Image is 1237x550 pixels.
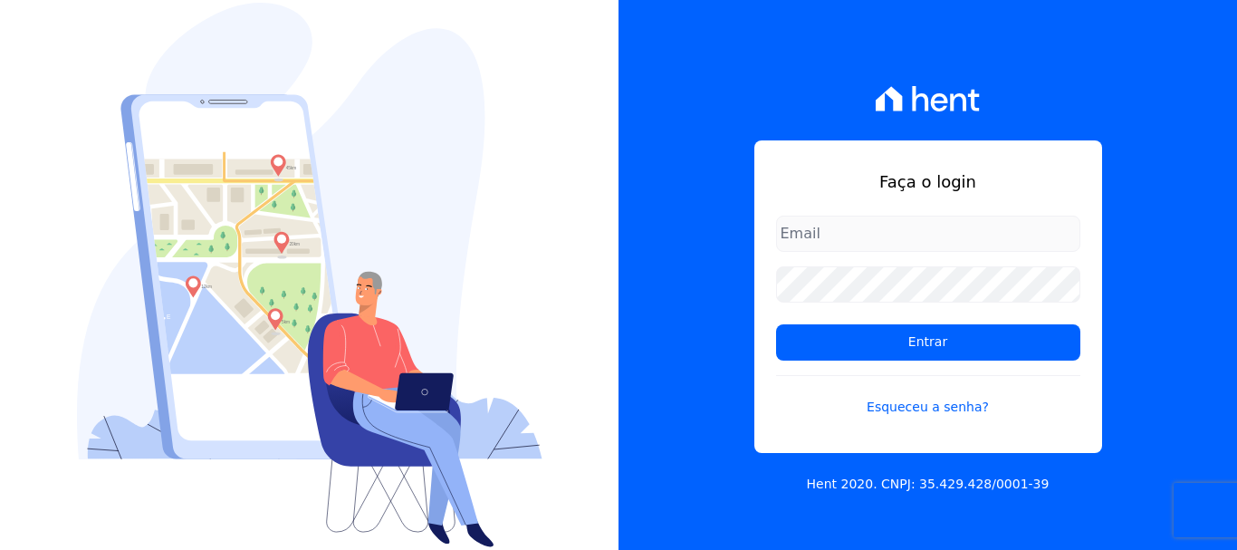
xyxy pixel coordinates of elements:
[776,324,1080,361] input: Entrar
[776,216,1080,252] input: Email
[77,3,542,547] img: Login
[776,375,1080,417] a: Esqueceu a senha?
[807,475,1050,494] p: Hent 2020. CNPJ: 35.429.428/0001-39
[776,169,1080,194] h1: Faça o login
